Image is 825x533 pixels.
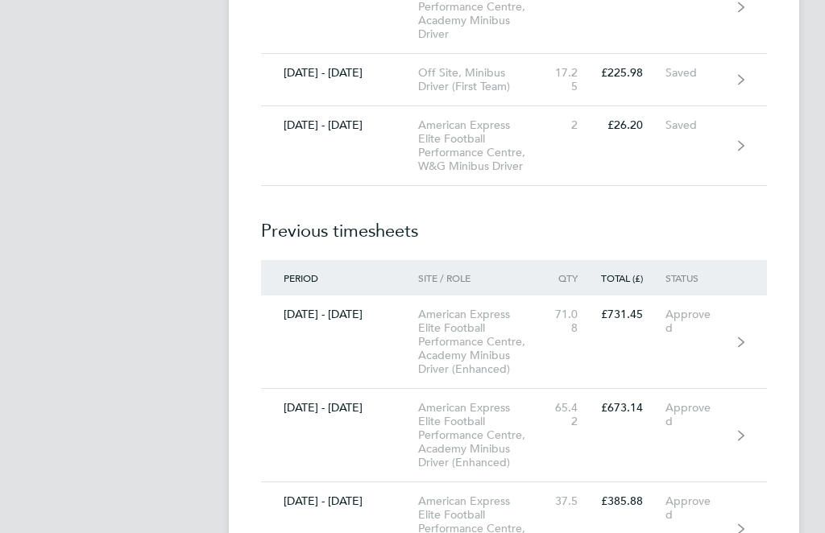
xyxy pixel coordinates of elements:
[549,308,600,336] div: 71.08
[600,402,666,415] div: £673.14
[418,308,549,377] div: American Express Elite Football Performance Centre, Academy Minibus Driver (Enhanced)
[549,402,600,429] div: 65.42
[665,308,736,336] div: Approved
[261,55,767,107] a: [DATE] - [DATE]Off Site, Minibus Driver (First Team)17.25£225.98Saved
[261,119,418,133] div: [DATE] - [DATE]
[418,402,549,470] div: American Express Elite Football Performance Centre, Academy Minibus Driver (Enhanced)
[549,495,600,509] div: 37.5
[418,119,549,174] div: American Express Elite Football Performance Centre, W&G Minibus Driver
[549,119,600,133] div: 2
[600,495,666,509] div: £385.88
[665,273,736,284] div: Status
[665,402,736,429] div: Approved
[261,402,418,415] div: [DATE] - [DATE]
[284,272,318,285] span: Period
[418,67,549,94] div: Off Site, Minibus Driver (First Team)
[261,308,418,322] div: [DATE] - [DATE]
[549,67,600,94] div: 17.25
[600,308,666,322] div: £731.45
[549,273,600,284] div: Qty
[665,67,736,81] div: Saved
[665,495,736,523] div: Approved
[261,67,418,81] div: [DATE] - [DATE]
[600,67,666,81] div: £225.98
[665,119,736,133] div: Saved
[261,296,767,390] a: [DATE] - [DATE]American Express Elite Football Performance Centre, Academy Minibus Driver (Enhanc...
[261,495,418,509] div: [DATE] - [DATE]
[261,187,767,261] h2: Previous timesheets
[418,273,549,284] div: Site / Role
[600,273,666,284] div: Total (£)
[261,390,767,483] a: [DATE] - [DATE]American Express Elite Football Performance Centre, Academy Minibus Driver (Enhanc...
[600,119,666,133] div: £26.20
[261,107,767,187] a: [DATE] - [DATE]American Express Elite Football Performance Centre, W&G Minibus Driver2£26.20Saved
